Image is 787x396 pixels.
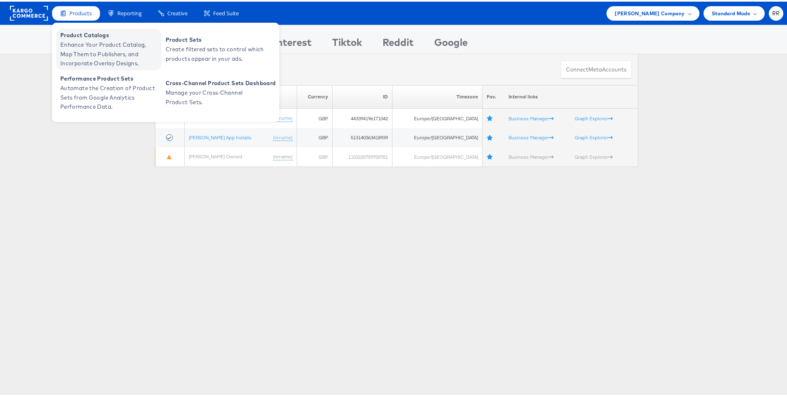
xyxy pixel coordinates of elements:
[167,8,188,16] span: Creative
[273,133,292,140] a: (rename)
[588,64,602,72] span: meta
[166,77,276,86] span: Cross-Channel Product Sets Dashboard
[60,82,159,110] span: Automate the Creation of Product Sets from Google Analytics Performance Data.
[575,114,613,120] a: Graph Explorer
[392,107,482,126] td: Europe/[GEOGRAPHIC_DATA]
[333,146,392,165] td: 1103220759700781
[434,33,468,52] div: Google
[575,152,613,158] a: Graph Explorer
[162,71,278,112] a: Cross-Channel Product Sets Dashboard Manage your Cross-Channel Product Sets.
[333,126,392,146] td: 513140363418939
[333,107,392,126] td: 443394196171042
[509,114,554,120] a: Business Manager
[268,33,311,52] div: Pinterest
[392,83,482,107] th: Timezone
[509,152,554,158] a: Business Manager
[297,107,333,126] td: GBP
[297,146,333,165] td: GBP
[772,9,780,14] span: RR
[60,38,159,67] span: Enhance Your Product Catalog, Map Them to Publishers, and Incorporate Overlay Designs.
[189,133,252,139] a: [PERSON_NAME] App Installs
[297,83,333,107] th: Currency
[712,7,750,16] span: Standard Mode
[273,152,292,159] a: (rename)
[69,8,92,16] span: Products
[56,27,162,69] a: Product Catalogs Enhance Your Product Catalog, Map Them to Publishers, and Incorporate Overlay De...
[333,83,392,107] th: ID
[166,43,265,62] span: Create filtered sets to control which products appear in your ads.
[575,133,613,139] a: Graph Explorer
[213,8,239,16] span: Feed Suite
[392,126,482,146] td: Europe/[GEOGRAPHIC_DATA]
[166,86,265,105] span: Manage your Cross-Channel Product Sets.
[273,113,292,120] a: (rename)
[60,72,159,82] span: Performance Product Sets
[561,59,632,77] button: ConnectmetaAccounts
[117,8,142,16] span: Reporting
[615,7,685,16] span: [PERSON_NAME] Company
[60,29,159,38] span: Product Catalogs
[162,27,267,69] a: Product Sets Create filtered sets to control which products appear in your ads.
[56,71,162,112] a: Performance Product Sets Automate the Creation of Product Sets from Google Analytics Performance ...
[509,133,554,139] a: Business Manager
[166,33,265,43] span: Product Sets
[332,33,362,52] div: Tiktok
[383,33,414,52] div: Reddit
[297,126,333,146] td: GBP
[189,152,242,158] a: [PERSON_NAME] Owned
[392,146,482,165] td: Europe/[GEOGRAPHIC_DATA]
